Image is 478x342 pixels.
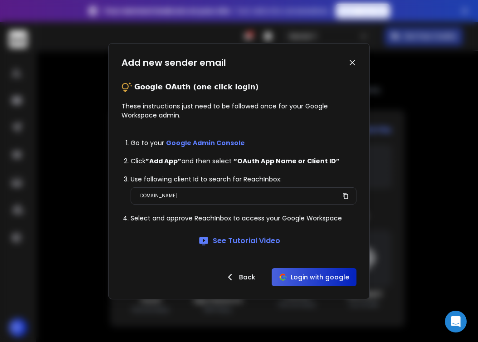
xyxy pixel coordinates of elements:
li: Go to your [131,138,356,147]
div: Open Intercom Messenger [445,311,467,332]
p: [DOMAIN_NAME] [138,191,177,200]
h1: Add new sender email [122,56,226,69]
li: Click and then select [131,156,356,166]
p: These instructions just need to be followed once for your Google Workspace admin. [122,102,356,120]
button: Login with google [272,268,356,286]
strong: “OAuth App Name or Client ID” [234,156,340,166]
a: Google Admin Console [166,138,245,147]
img: tips [122,82,132,93]
strong: ”Add App” [146,156,181,166]
a: See Tutorial Video [198,235,280,246]
p: Google OAuth (one click login) [134,82,259,93]
li: Select and approve ReachInbox to access your Google Workspace [131,214,356,223]
button: Back [217,268,263,286]
li: Use following client Id to search for ReachInbox: [131,175,356,184]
